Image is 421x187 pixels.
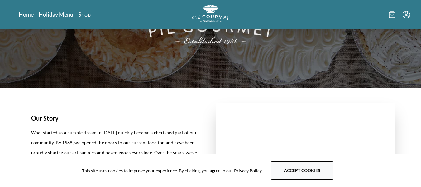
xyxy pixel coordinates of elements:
a: Shop [78,11,91,18]
button: Menu [403,11,410,18]
span: This site uses cookies to improve your experience. By clicking, you agree to our Privacy Policy. [82,167,262,174]
img: logo [192,5,229,22]
a: Home [19,11,34,18]
a: Holiday Menu [39,11,73,18]
h1: Our Story [31,113,201,123]
a: Logo [192,5,229,24]
button: Accept cookies [271,161,333,180]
